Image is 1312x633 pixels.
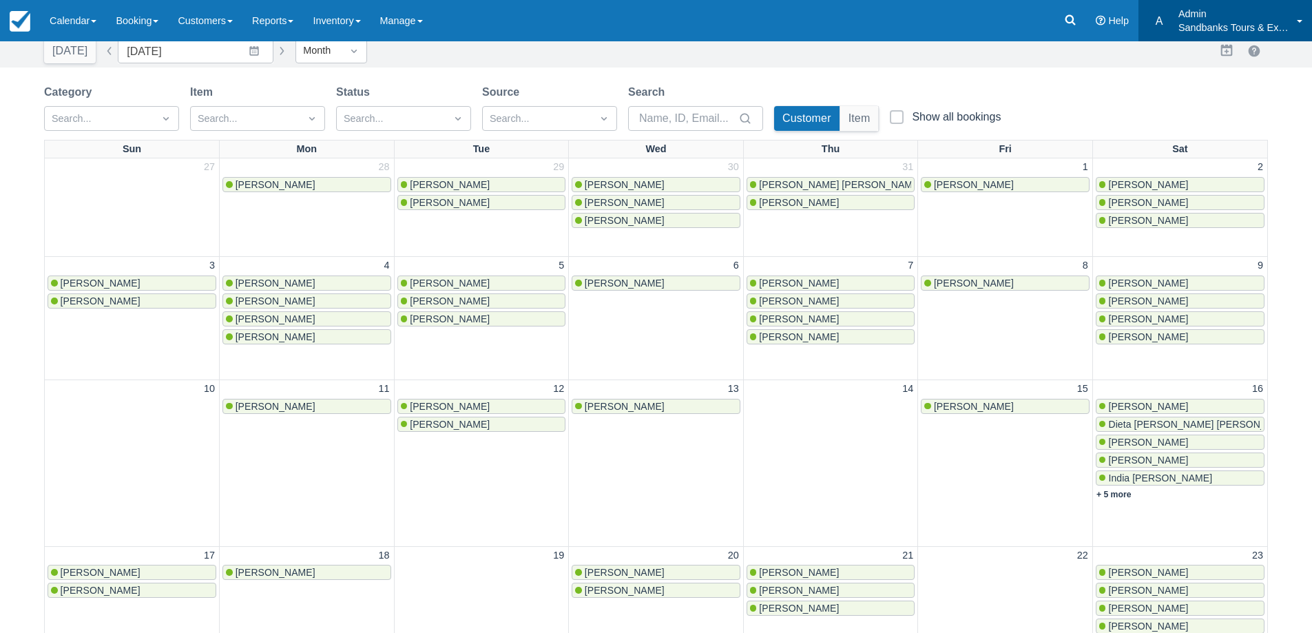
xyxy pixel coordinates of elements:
a: [PERSON_NAME] [48,565,216,580]
span: [PERSON_NAME] [1108,179,1188,190]
span: [PERSON_NAME] [1108,313,1188,324]
a: [PERSON_NAME] [1096,311,1264,326]
span: [PERSON_NAME] [1108,585,1188,596]
a: Tue [470,141,493,158]
a: 7 [905,258,916,273]
span: [PERSON_NAME] [236,401,315,412]
span: [PERSON_NAME] [1108,437,1188,448]
a: [PERSON_NAME] [222,311,391,326]
a: Mon [294,141,320,158]
a: [PERSON_NAME] [1096,453,1264,468]
span: [PERSON_NAME] [759,313,839,324]
a: Thu [819,141,842,158]
div: Month [303,43,335,59]
div: Show all bookings [912,110,1001,124]
span: [PERSON_NAME] [236,313,315,324]
a: [PERSON_NAME] [222,177,391,192]
span: [PERSON_NAME] [410,278,490,289]
a: [PERSON_NAME] [1096,435,1264,450]
a: [PERSON_NAME] [222,293,391,309]
span: [PERSON_NAME] [759,331,839,342]
a: [PERSON_NAME] [921,177,1090,192]
a: + 5 more [1096,490,1132,499]
a: [PERSON_NAME] [48,276,216,291]
a: [PERSON_NAME] [747,601,915,616]
a: 16 [1249,382,1266,397]
a: 6 [731,258,742,273]
span: Dropdown icon [347,44,361,58]
a: [PERSON_NAME] [1096,565,1264,580]
i: Help [1096,16,1105,25]
a: 15 [1074,382,1091,397]
span: [PERSON_NAME] [1108,215,1188,226]
a: [PERSON_NAME] [1096,329,1264,344]
a: [PERSON_NAME] [1096,177,1264,192]
span: [PERSON_NAME] [934,179,1014,190]
a: [PERSON_NAME] [1096,583,1264,598]
a: 14 [899,382,916,397]
a: [PERSON_NAME] [747,583,915,598]
button: Customer [774,106,840,131]
span: [PERSON_NAME] [585,567,665,578]
span: [PERSON_NAME] [759,585,839,596]
a: [PERSON_NAME] [222,399,391,414]
a: [PERSON_NAME] [222,276,391,291]
label: Category [44,84,97,101]
a: [PERSON_NAME] [397,293,566,309]
span: [PERSON_NAME] [410,179,490,190]
a: 3 [207,258,218,273]
span: [PERSON_NAME] [410,295,490,307]
a: 17 [201,548,218,563]
a: 28 [376,160,393,175]
span: [PERSON_NAME] [1108,621,1188,632]
a: [PERSON_NAME] [397,399,566,414]
a: 2 [1255,160,1266,175]
button: Item [840,106,879,131]
button: [DATE] [44,39,96,63]
span: [PERSON_NAME] [1108,567,1188,578]
a: 22 [1074,548,1091,563]
label: Status [336,84,375,101]
span: Dropdown icon [451,112,465,125]
input: Date [118,39,273,63]
span: [PERSON_NAME] [585,401,665,412]
span: Dropdown icon [597,112,611,125]
a: Fri [996,141,1014,158]
input: Name, ID, Email... [639,106,736,131]
span: [PERSON_NAME] [585,197,665,208]
a: India [PERSON_NAME] [1096,470,1264,486]
a: [PERSON_NAME] [397,177,566,192]
span: [PERSON_NAME] [61,278,140,289]
a: [PERSON_NAME] [397,311,566,326]
a: [PERSON_NAME] [397,195,566,210]
span: [PERSON_NAME] [61,585,140,596]
span: [PERSON_NAME] [759,278,839,289]
span: [PERSON_NAME] [934,401,1014,412]
span: [PERSON_NAME] [1108,197,1188,208]
a: 10 [201,382,218,397]
a: [PERSON_NAME] [1096,276,1264,291]
span: [PERSON_NAME] [1108,401,1188,412]
a: 30 [725,160,742,175]
a: [PERSON_NAME] [397,417,566,432]
a: 4 [382,258,393,273]
span: [PERSON_NAME] [61,295,140,307]
span: Dieta [PERSON_NAME] [PERSON_NAME] [1108,419,1296,430]
a: [PERSON_NAME] [572,583,740,598]
span: [PERSON_NAME] [585,278,665,289]
a: 13 [725,382,742,397]
a: [PERSON_NAME] [1096,601,1264,616]
a: 23 [1249,548,1266,563]
span: [PERSON_NAME] [236,567,315,578]
a: 19 [550,548,567,563]
a: [PERSON_NAME] [1096,399,1264,414]
a: Sun [120,141,144,158]
span: [PERSON_NAME] [236,179,315,190]
a: [PERSON_NAME] [48,293,216,309]
a: 29 [550,160,567,175]
a: [PERSON_NAME] [747,293,915,309]
span: [PERSON_NAME] [759,197,839,208]
a: 8 [1080,258,1091,273]
span: [PERSON_NAME] [410,401,490,412]
a: [PERSON_NAME] [572,399,740,414]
